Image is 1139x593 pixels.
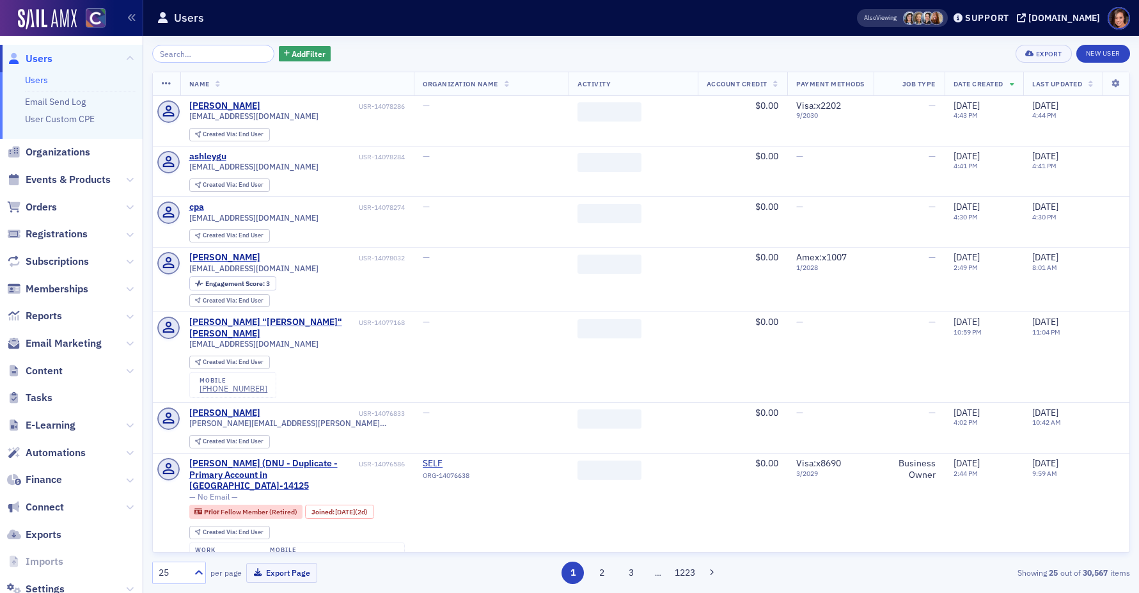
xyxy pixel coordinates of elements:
span: Profile [1108,7,1130,29]
time: 10:59 PM [954,328,982,336]
span: Prior [204,507,221,516]
time: 8:01 AM [1032,263,1057,272]
span: Automations [26,446,86,460]
span: — [929,100,936,111]
span: [DATE] [1032,251,1058,263]
span: Visa : x2202 [796,100,841,111]
a: Users [7,52,52,66]
div: Created Via: End User [189,178,270,192]
div: Created Via: End User [189,229,270,242]
span: [EMAIL_ADDRESS][DOMAIN_NAME] [189,339,318,349]
span: Engagement Score : [205,279,266,288]
span: — [423,251,430,263]
div: [PERSON_NAME] [189,100,260,112]
div: ORG-14076638 [423,471,539,484]
span: Payment Methods [796,79,865,88]
div: USR-14078032 [262,254,405,262]
span: $0.00 [755,251,778,263]
div: USR-14076586 [359,460,405,468]
span: Content [26,364,63,378]
div: work [195,546,263,554]
a: Orders [7,200,57,214]
span: Exports [26,528,61,542]
span: [DATE] [954,457,980,469]
span: Job Type [902,79,936,88]
a: Exports [7,528,61,542]
div: Created Via: End User [189,294,270,308]
span: Reports [26,309,62,323]
time: 10:42 AM [1032,418,1061,427]
span: [PERSON_NAME][EMAIL_ADDRESS][PERSON_NAME][DOMAIN_NAME] [189,418,405,428]
span: ‌ [577,461,641,480]
a: Automations [7,446,86,460]
a: [PHONE_NUMBER] [200,384,267,393]
time: 11:04 PM [1032,328,1060,336]
span: [DATE] [954,316,980,328]
a: Registrations [7,227,88,241]
div: Engagement Score: 3 [189,276,276,290]
div: USR-14078284 [228,153,405,161]
span: — [929,316,936,328]
div: Support [965,12,1009,24]
span: Events & Products [26,173,111,187]
span: $0.00 [755,201,778,212]
a: Imports [7,555,63,569]
span: Sheila Duggan [930,12,943,25]
span: Created Via : [203,528,239,536]
span: E-Learning [26,418,75,432]
span: Created Via : [203,180,239,189]
span: Created Via : [203,231,239,239]
time: 4:41 PM [954,161,978,170]
a: [PERSON_NAME] "[PERSON_NAME]" [PERSON_NAME] [189,317,357,339]
button: 1223 [673,562,696,584]
time: 4:02 PM [954,418,978,427]
span: — [796,407,803,418]
div: Also [864,13,876,22]
span: — [796,150,803,162]
time: 4:41 PM [1032,161,1057,170]
span: [DATE] [954,150,980,162]
span: $0.00 [755,150,778,162]
time: 2:49 PM [954,263,978,272]
div: Business Owner [883,458,936,480]
span: $0.00 [755,316,778,328]
span: [DATE] [1032,316,1058,328]
div: End User [203,297,263,304]
div: End User [203,182,263,189]
span: Registrations [26,227,88,241]
div: Export [1036,51,1062,58]
span: Account Credit [707,79,767,88]
span: Name [189,79,210,88]
div: USR-14077168 [359,319,405,327]
span: Subscriptions [26,255,89,269]
time: 4:30 PM [954,212,978,221]
span: Memberships [26,282,88,296]
div: USR-14078286 [262,102,405,111]
a: E-Learning [7,418,75,432]
a: [PERSON_NAME] (DNU - Duplicate - Primary Account in [GEOGRAPHIC_DATA]-14125 [189,458,357,492]
span: ‌ [577,255,641,274]
span: Stacy Svendsen [903,12,916,25]
span: Organizations [26,145,90,159]
span: Fellow Member (Retired) [221,507,297,516]
img: SailAMX [18,9,77,29]
span: [DATE] [1032,150,1058,162]
div: Created Via: End User [189,128,270,141]
span: $0.00 [755,407,778,418]
span: Tasks [26,391,52,405]
time: 4:43 PM [954,111,978,120]
span: Created Via : [203,130,239,138]
div: Created Via: End User [189,435,270,448]
a: Memberships [7,282,88,296]
a: ashleygu [189,151,226,162]
span: — [796,201,803,212]
a: Email Send Log [25,96,86,107]
div: Joined: 2025-10-13 00:00:00 [305,505,374,519]
span: [EMAIL_ADDRESS][DOMAIN_NAME] [189,264,318,273]
span: Connect [26,500,64,514]
a: Users [25,74,48,86]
